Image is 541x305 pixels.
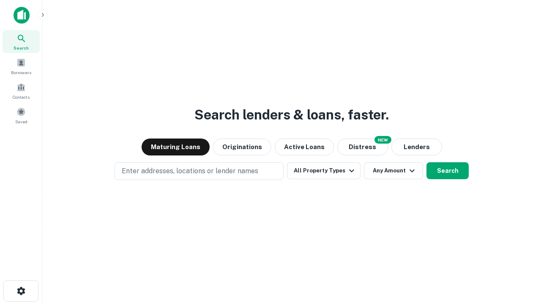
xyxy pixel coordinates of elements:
[374,136,391,144] div: NEW
[11,69,31,76] span: Borrowers
[364,162,423,179] button: Any Amount
[194,105,389,125] h3: Search lenders & loans, faster.
[14,7,30,24] img: capitalize-icon.png
[115,162,284,180] button: Enter addresses, locations or lender names
[213,139,271,155] button: Originations
[287,162,361,179] button: All Property Types
[15,118,27,125] span: Saved
[122,166,258,176] p: Enter addresses, locations or lender names
[142,139,210,155] button: Maturing Loans
[3,79,40,102] a: Contacts
[13,94,30,100] span: Contacts
[3,55,40,78] a: Borrowers
[3,104,40,127] a: Saved
[426,162,469,179] button: Search
[275,139,334,155] button: Active Loans
[337,139,388,155] button: Search distressed loans with lien and other non-mortgage details.
[3,30,40,53] a: Search
[499,210,541,251] iframe: Chat Widget
[14,44,29,51] span: Search
[391,139,442,155] button: Lenders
